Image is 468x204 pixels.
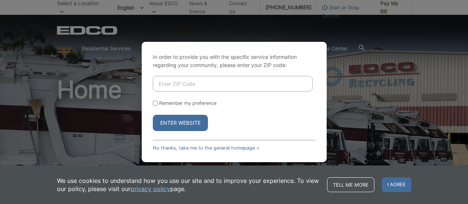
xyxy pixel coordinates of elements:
[153,53,316,69] p: In order to provide you with the specific service information regarding your community, please en...
[153,76,313,91] input: Enter ZIP Code
[153,145,259,151] a: No thanks, take me to the general homepage >
[131,185,170,193] a: privacy policy
[153,115,208,131] button: Enter Website
[327,177,374,192] a: Tell me more
[382,177,411,192] span: I agree
[159,100,216,106] label: Remember my preference
[57,177,320,193] p: We use cookies to understand how you use our site and to improve your experience. To view our pol...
